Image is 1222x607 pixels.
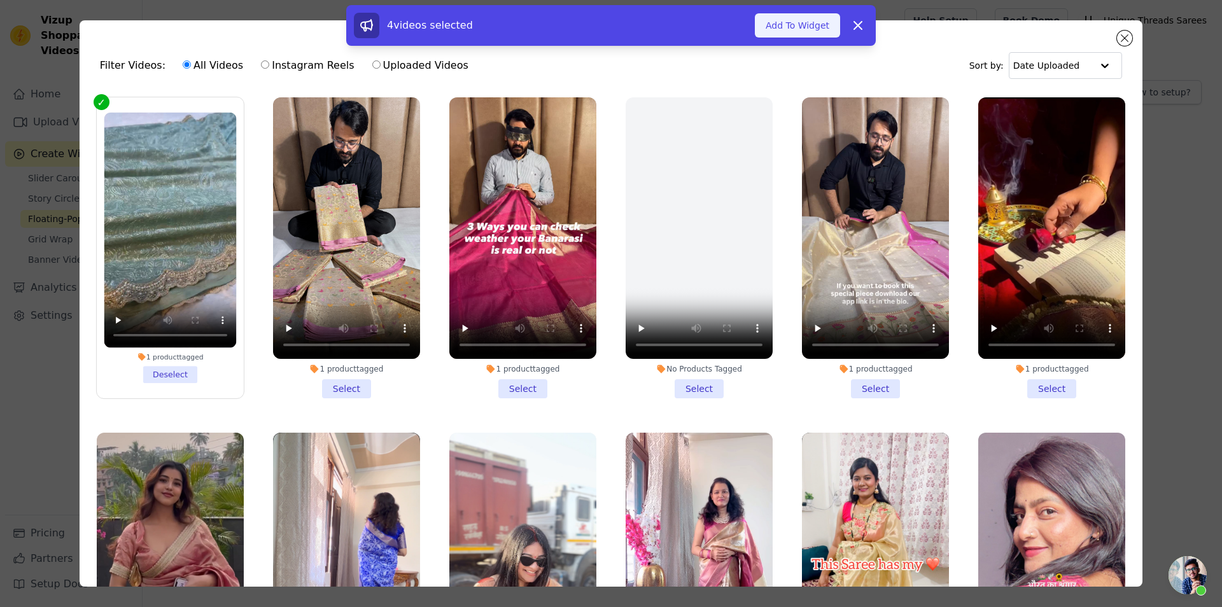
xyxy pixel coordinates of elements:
[755,13,840,38] button: Add To Widget
[273,364,420,374] div: 1 product tagged
[387,19,473,31] span: 4 videos selected
[969,52,1123,79] div: Sort by:
[802,364,949,374] div: 1 product tagged
[1169,556,1207,594] a: Open chat
[978,364,1125,374] div: 1 product tagged
[260,57,355,74] label: Instagram Reels
[104,352,236,361] div: 1 product tagged
[626,364,773,374] div: No Products Tagged
[100,51,475,80] div: Filter Videos:
[372,57,469,74] label: Uploaded Videos
[182,57,244,74] label: All Videos
[449,364,596,374] div: 1 product tagged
